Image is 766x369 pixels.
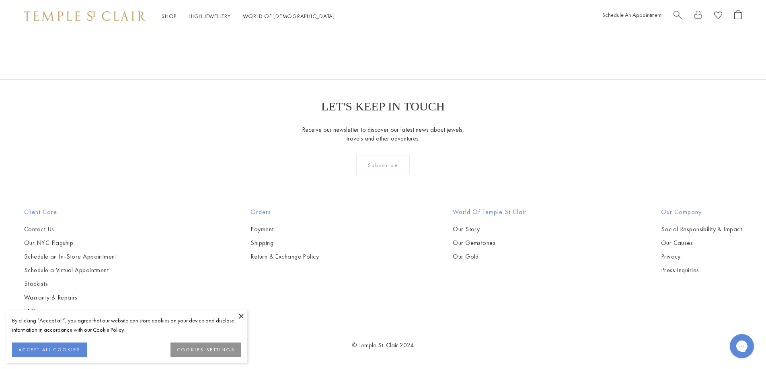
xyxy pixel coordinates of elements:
a: Our NYC Flagship [24,239,117,247]
a: Payment [251,225,319,234]
a: Contact Us [24,225,117,234]
p: LET'S KEEP IN TOUCH [321,100,445,113]
button: ACCEPT ALL COOKIES [12,342,87,357]
a: Return & Exchange Policy [251,252,319,261]
a: ShopShop [162,12,177,20]
a: © Temple St. Clair 2024 [352,341,414,349]
a: Schedule an In-Store Appointment [24,252,117,261]
a: Search [674,10,682,22]
a: Our Story [453,225,527,234]
a: Social Responsibility & Impact [661,225,742,234]
div: Subscribe [356,155,410,175]
h2: World of Temple St Clair [453,207,527,217]
a: Schedule An Appointment [602,11,661,18]
iframe: Gorgias live chat messenger [726,331,758,361]
a: Our Causes [661,239,742,247]
a: Our Gold [453,252,527,261]
a: Press Inquiries [661,266,742,275]
a: Open Shopping Bag [734,10,742,22]
nav: Main navigation [162,11,335,21]
img: Temple St. Clair [24,11,146,21]
h2: Our Company [661,207,742,217]
a: View Wishlist [714,10,722,22]
a: Warranty & Repairs [24,293,117,302]
button: COOKIES SETTINGS [170,342,241,357]
div: By clicking “Accept all”, you agree that our website can store cookies on your device and disclos... [12,316,241,334]
p: Receive our newsletter to discover our latest news about jewels, travels and other adventures. [302,125,464,143]
a: High JewelleryHigh Jewellery [189,12,231,20]
h2: Client Care [24,207,117,217]
a: Privacy [661,252,742,261]
a: Schedule a Virtual Appointment [24,266,117,275]
a: World of [DEMOGRAPHIC_DATA]World of [DEMOGRAPHIC_DATA] [243,12,335,20]
a: Stockists [24,279,117,288]
h2: Orders [251,207,319,217]
a: FAQs [24,307,117,316]
a: Our Gemstones [453,239,527,247]
a: Shipping [251,239,319,247]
